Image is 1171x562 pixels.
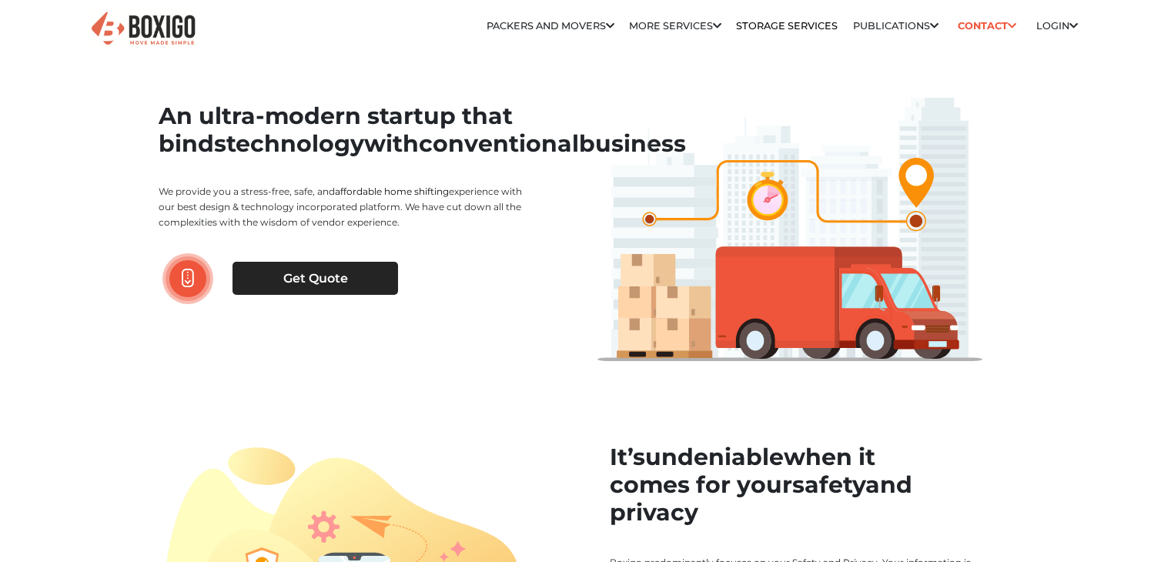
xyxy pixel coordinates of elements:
[792,470,865,499] span: safety
[736,20,838,32] a: Storage Services
[233,262,398,294] a: Get Quote
[226,129,364,158] span: technology
[597,98,982,361] img: boxigo_aboutus_truck_nav
[89,10,197,48] img: Boxigo
[419,129,579,158] span: conventional
[629,20,721,32] a: More services
[853,20,938,32] a: Publications
[335,186,449,197] a: affordable home shifting
[159,184,533,230] p: We provide you a stress-free, safe, and experience with our best design & technology incorporated...
[487,20,614,32] a: Packers and Movers
[182,269,194,288] img: boxigo_packers_and_movers_scroll
[1036,20,1078,32] a: Login
[610,443,1013,527] h2: It’s when it comes for your and
[645,443,784,471] span: undeniable
[159,102,533,158] h1: An ultra-modern startup that binds with business
[953,14,1022,38] a: Contact
[610,498,698,527] span: privacy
